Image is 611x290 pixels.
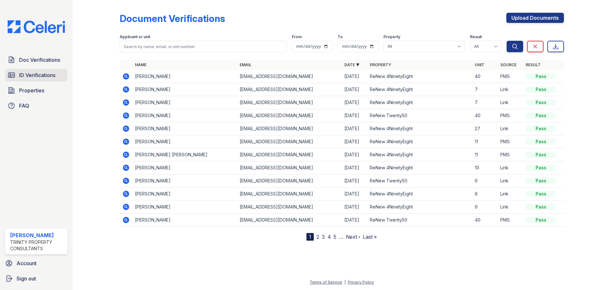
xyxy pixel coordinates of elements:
[342,148,367,161] td: [DATE]
[135,62,146,67] a: Name
[370,62,391,67] a: Property
[526,99,556,106] div: Pass
[10,231,65,239] div: [PERSON_NAME]
[306,233,314,241] div: 1
[339,233,343,241] span: …
[472,161,498,174] td: 10
[3,20,70,33] img: CE_Logo_Blue-a8612792a0a2168367f1c8372b55b34899dd931a85d93a1a3d3e32e68fde9ad4.png
[348,280,374,285] a: Privacy Policy
[5,53,67,66] a: Doc Verifications
[472,83,498,96] td: 7
[498,161,523,174] td: Link
[367,214,472,227] td: ReNew Twenty50
[237,187,342,201] td: [EMAIL_ADDRESS][DOMAIN_NAME]
[475,62,484,67] a: Unit
[342,174,367,187] td: [DATE]
[120,13,225,24] div: Document Verifications
[237,174,342,187] td: [EMAIL_ADDRESS][DOMAIN_NAME]
[346,234,360,240] a: Next ›
[342,83,367,96] td: [DATE]
[342,70,367,83] td: [DATE]
[237,83,342,96] td: [EMAIL_ADDRESS][DOMAIN_NAME]
[132,187,237,201] td: [PERSON_NAME]
[19,71,55,79] span: ID Verifications
[526,152,556,158] div: Pass
[342,187,367,201] td: [DATE]
[5,99,67,112] a: FAQ
[498,148,523,161] td: PMS
[5,84,67,97] a: Properties
[17,275,36,282] span: Sign out
[526,125,556,132] div: Pass
[132,70,237,83] td: [PERSON_NAME]
[342,109,367,122] td: [DATE]
[472,109,498,122] td: 40
[526,112,556,119] div: Pass
[498,201,523,214] td: Link
[498,83,523,96] td: Link
[500,62,516,67] a: Source
[472,122,498,135] td: 27
[132,96,237,109] td: [PERSON_NAME]
[526,73,556,80] div: Pass
[526,178,556,184] div: Pass
[344,280,346,285] div: |
[342,96,367,109] td: [DATE]
[470,34,482,39] label: Result
[526,86,556,93] div: Pass
[132,135,237,148] td: [PERSON_NAME]
[17,259,37,267] span: Account
[342,214,367,227] td: [DATE]
[342,201,367,214] td: [DATE]
[526,191,556,197] div: Pass
[472,214,498,227] td: 40
[367,109,472,122] td: ReNew Twenty50
[132,109,237,122] td: [PERSON_NAME]
[383,34,400,39] label: Property
[132,148,237,161] td: [PERSON_NAME] [PERSON_NAME]
[472,201,498,214] td: 6
[322,234,325,240] a: 3
[472,148,498,161] td: 11
[132,174,237,187] td: [PERSON_NAME]
[472,187,498,201] td: 6
[237,109,342,122] td: [EMAIL_ADDRESS][DOMAIN_NAME]
[367,70,472,83] td: ReNew 4NinetyEight
[3,272,70,285] a: Sign out
[367,174,472,187] td: ReNew Twenty50
[5,69,67,81] a: ID Verifications
[237,96,342,109] td: [EMAIL_ADDRESS][DOMAIN_NAME]
[367,96,472,109] td: ReNew 4NinetyEight
[237,161,342,174] td: [EMAIL_ADDRESS][DOMAIN_NAME]
[334,234,336,240] a: 5
[132,122,237,135] td: [PERSON_NAME]
[472,174,498,187] td: 6
[237,70,342,83] td: [EMAIL_ADDRESS][DOMAIN_NAME]
[498,122,523,135] td: Link
[237,214,342,227] td: [EMAIL_ADDRESS][DOMAIN_NAME]
[342,135,367,148] td: [DATE]
[237,122,342,135] td: [EMAIL_ADDRESS][DOMAIN_NAME]
[344,62,360,67] a: Date ▼
[3,257,70,270] a: Account
[120,34,150,39] label: Applicant or unit
[327,234,331,240] a: 4
[316,234,319,240] a: 2
[526,217,556,223] div: Pass
[367,148,472,161] td: ReNew 4NinetyEight
[19,56,60,64] span: Doc Verifications
[498,70,523,83] td: PMS
[132,83,237,96] td: [PERSON_NAME]
[19,87,44,94] span: Properties
[498,174,523,187] td: Link
[526,62,541,67] a: Result
[292,34,302,39] label: From
[472,96,498,109] td: 7
[237,135,342,148] td: [EMAIL_ADDRESS][DOMAIN_NAME]
[310,280,342,285] a: Terms of Service
[367,201,472,214] td: ReNew 4NinetyEight
[240,62,251,67] a: Email
[498,187,523,201] td: Link
[132,214,237,227] td: [PERSON_NAME]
